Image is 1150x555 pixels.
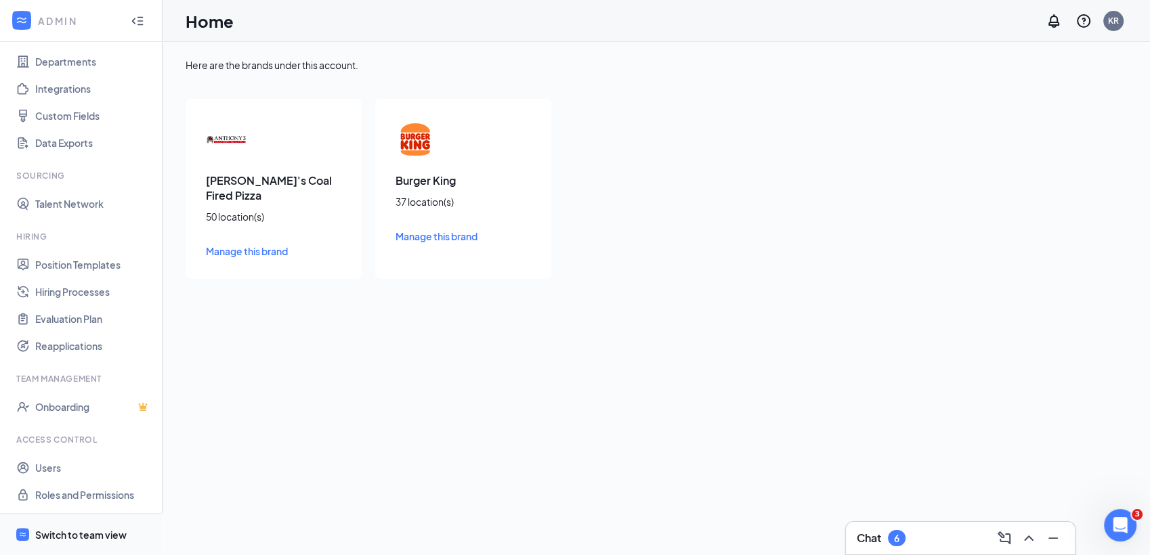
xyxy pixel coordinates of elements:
[38,14,119,28] div: ADMIN
[1104,509,1136,541] iframe: Intercom live chat
[35,528,127,541] div: Switch to team view
[1108,15,1119,26] div: KR
[206,244,341,259] a: Manage this brand
[996,530,1013,546] svg: ComposeMessage
[35,75,151,102] a: Integrations
[396,173,531,188] h3: Burger King
[16,231,148,242] div: Hiring
[206,119,247,160] img: Anthony's Coal Fired Pizza logo
[35,278,151,305] a: Hiring Processes
[35,48,151,75] a: Departments
[206,173,341,203] h3: [PERSON_NAME]'s Coal Fired Pizza
[35,251,151,278] a: Position Templates
[1042,527,1064,549] button: Minimize
[18,530,27,539] svg: WorkstreamLogo
[396,195,531,208] div: 37 location(s)
[35,190,151,217] a: Talent Network
[16,434,148,445] div: Access control
[894,533,899,544] div: 6
[1076,13,1092,29] svg: QuestionInfo
[35,332,151,359] a: Reapplications
[206,210,341,223] div: 50 location(s)
[131,14,144,28] svg: Collapse
[35,454,151,481] a: Users
[35,481,151,508] a: Roles and Permissions
[35,129,151,156] a: Data Exports
[1045,530,1061,546] svg: Minimize
[16,170,148,181] div: Sourcing
[35,102,151,129] a: Custom Fields
[396,230,477,242] span: Manage this brand
[15,14,28,27] svg: WorkstreamLogo
[396,119,436,160] img: Burger King logo
[396,229,531,244] a: Manage this brand
[186,58,1127,72] div: Here are the brands under this account.
[994,527,1015,549] button: ComposeMessage
[857,531,881,546] h3: Chat
[206,245,288,257] span: Manage this brand
[16,373,148,384] div: Team Management
[186,9,234,32] h1: Home
[1018,527,1040,549] button: ChevronUp
[1046,13,1062,29] svg: Notifications
[35,305,151,332] a: Evaluation Plan
[1132,509,1143,520] span: 3
[1021,530,1037,546] svg: ChevronUp
[35,393,151,420] a: OnboardingCrown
